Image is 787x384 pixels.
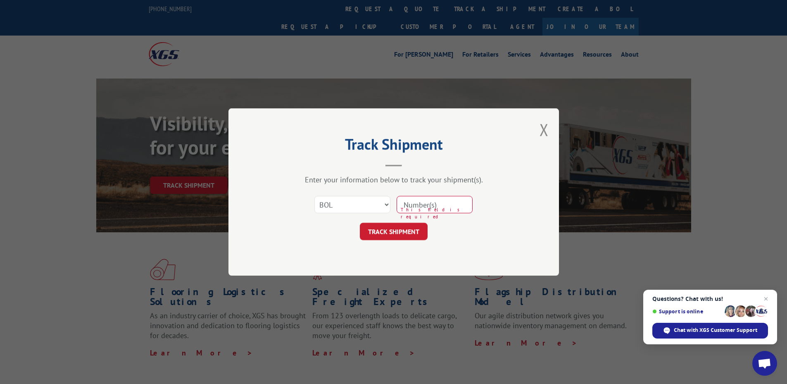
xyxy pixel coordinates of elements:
[652,296,768,302] span: Questions? Chat with us!
[674,327,757,334] span: Chat with XGS Customer Support
[540,119,549,141] button: Close modal
[360,223,428,240] button: TRACK SHIPMENT
[752,351,777,376] a: Open chat
[270,138,518,154] h2: Track Shipment
[652,323,768,339] span: Chat with XGS Customer Support
[401,206,473,220] span: This field is required
[270,175,518,184] div: Enter your information below to track your shipment(s).
[652,308,722,315] span: Support is online
[397,196,473,213] input: Number(s)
